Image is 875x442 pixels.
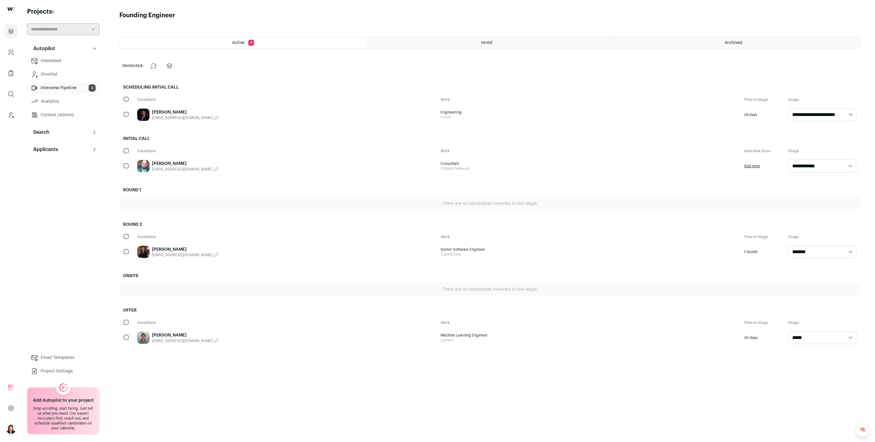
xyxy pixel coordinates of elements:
button: [EMAIL_ADDRESS][DOMAIN_NAME] [152,167,219,172]
a: Hired [367,37,613,48]
span: 4 [89,84,96,92]
h2: Add Autopilot to your project [33,397,94,404]
img: 13709957-medium_jpg [6,424,16,434]
a: Company and ATS Settings [4,45,18,60]
div: Stage [785,145,860,157]
button: [EMAIL_ADDRESS][DOMAIN_NAME] [152,253,219,257]
div: Candidate [134,145,437,157]
h2: Offer [119,304,860,317]
span: [EMAIL_ADDRESS][DOMAIN_NAME] [152,167,213,172]
a: Context (Admin) [27,109,99,121]
a: [PERSON_NAME] [152,332,219,338]
a: 🧠 [855,422,870,437]
h2: Round 1 [119,183,860,197]
button: Search [27,126,99,138]
a: Interview Pipeline4 [27,82,99,94]
img: 3b3f06d145e7ea15a741bbad09a6b6260ef27b37e51f0602e9b5f6ef5a813773.jpg [137,160,150,172]
p: Search [30,129,50,136]
span: Archived [725,41,743,45]
span: Machine Learning Engineer [441,333,738,338]
h2: Projects: [27,7,99,16]
a: [PERSON_NAME] [152,109,219,115]
div: Stage [785,317,860,328]
span: Lantern [441,338,738,343]
div: Candidate [134,231,437,242]
button: Applicants [27,143,99,156]
button: Open dropdown [6,424,16,434]
span: Senior Software Engineer [441,247,738,252]
a: [PERSON_NAME] [152,161,219,167]
span: 4 [248,40,254,46]
a: Projects [4,24,18,39]
span: Ellevate Network [441,166,738,171]
img: wellfound-shorthand-0d5821cbd27db2630d0214b213865d53afaa358527fdda9d0ea32b1df1b89c2c.svg [7,7,14,11]
h2: Initial Call [119,132,860,145]
a: Add time [744,164,760,169]
a: Interested [27,55,99,67]
div: Work [437,145,741,157]
a: Add Autopilot to your project Stop scrolling, start hiring. Just tell us what you need. Our exper... [27,387,99,435]
span: 0 [122,64,125,68]
p: Applicants [30,146,58,153]
div: 29 days [741,105,785,124]
a: [PERSON_NAME] [152,246,219,253]
p: Autopilot [30,45,55,52]
span: Engineering [441,110,738,115]
span: Freed [441,115,738,120]
a: Email Templates [27,352,99,364]
a: Analytics [27,95,99,108]
div: Stage [785,231,860,242]
span: selected: [122,63,144,69]
div: There are no candidates currently in this stage [119,283,860,296]
h2: Onsite [119,269,860,283]
button: Change stage [146,58,161,73]
button: [EMAIL_ADDRESS][DOMAIN_NAME] [152,115,219,120]
div: Stage [785,94,860,105]
a: Leads (Backoffice) [4,108,18,122]
a: Company Lists [4,66,18,81]
div: Time in Stage [741,317,785,328]
button: Autopilot [27,42,99,55]
div: Interview Date [741,145,785,157]
img: ed20f329908b3806b8049ef115d46bff0b066813d1363b9fb6b9ea97fed5ff5b.jpg [137,109,150,121]
span: Consultant [441,161,738,166]
a: Archived [613,37,860,48]
span: Capital One [441,252,738,257]
span: Active [232,41,245,45]
a: Project Settings [27,365,99,377]
div: 30 days [741,328,785,347]
div: Candidate [134,94,437,105]
img: b047ed67c773756f7b7c8e76c8f565d6d8d933148a3d89b17223bc988e5093bb.jpg [137,332,150,344]
h2: Scheduling Initial Call [119,81,860,94]
div: Work [437,94,741,105]
h2: Round 2 [119,218,860,231]
div: 1 month [741,242,785,261]
span: Hired [481,41,493,45]
button: [EMAIL_ADDRESS][DOMAIN_NAME] [152,338,219,343]
div: Work [437,317,741,328]
span: [EMAIL_ADDRESS][DOMAIN_NAME] [152,253,213,257]
div: Time in Stage [741,94,785,105]
h1: Founding Engineer [119,11,175,20]
a: Shortlist [27,68,99,81]
div: Work [437,231,741,242]
img: 9ac84aa776fac4f83343915ff53d41cb9ac85f0a80de7933346058b368f7b5ec [137,246,150,258]
span: [EMAIL_ADDRESS][DOMAIN_NAME] [152,115,213,120]
div: Candidate [134,317,437,328]
div: Stop scrolling, start hiring. Just tell us what you need. Our expert recruiters find, reach out, ... [31,406,95,431]
div: Time in Stage [741,231,785,242]
span: [EMAIL_ADDRESS][DOMAIN_NAME] [152,338,213,343]
div: There are no candidates currently in this stage [119,197,860,210]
